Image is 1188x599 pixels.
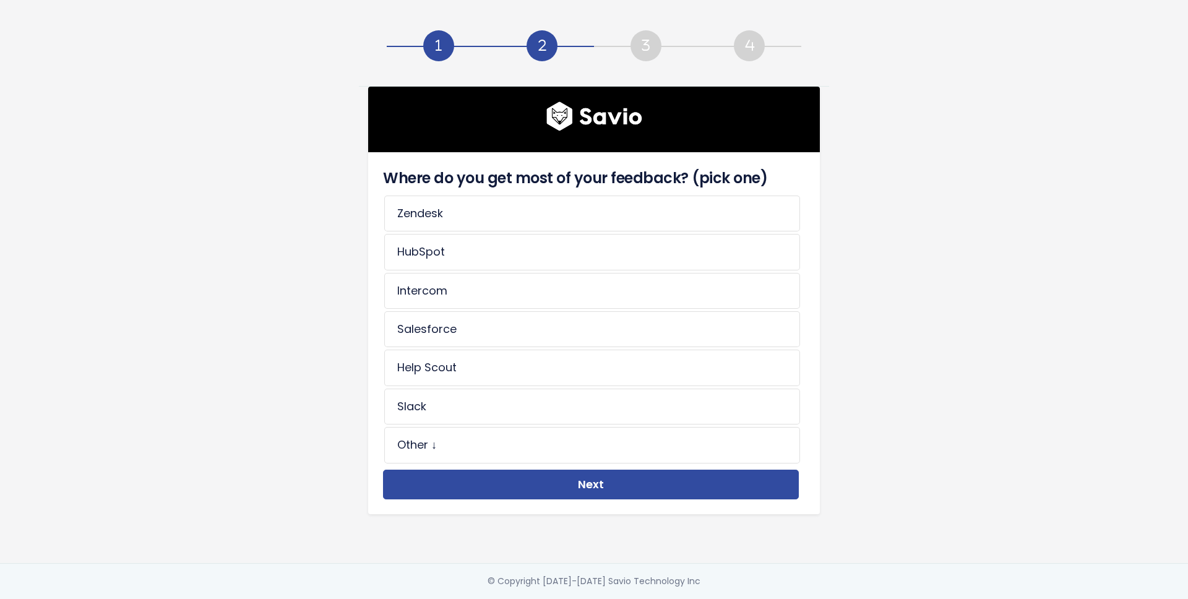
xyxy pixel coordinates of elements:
[546,101,642,131] img: logo600x187.a314fd40982d.png
[384,427,800,463] li: Other ↓
[488,574,700,589] div: © Copyright [DATE]-[DATE] Savio Technology Inc
[384,196,800,231] li: Zendesk
[384,389,800,424] li: Slack
[384,311,800,347] li: Salesforce
[383,470,799,500] button: Next
[384,234,800,270] li: HubSpot
[384,273,800,309] li: Intercom
[383,167,799,189] h4: Where do you get most of your feedback? (pick one)
[384,350,800,386] li: Help Scout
